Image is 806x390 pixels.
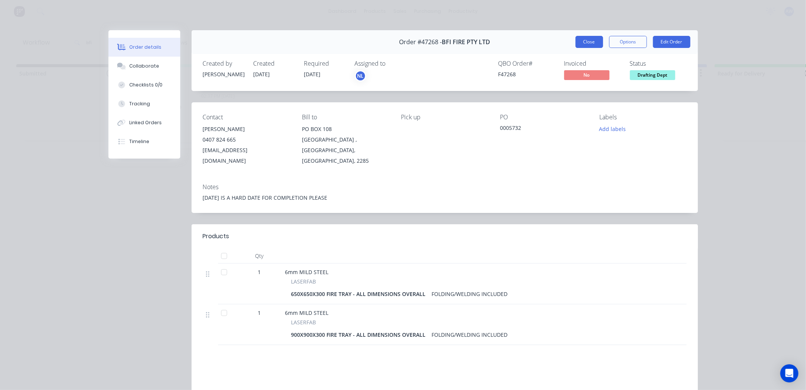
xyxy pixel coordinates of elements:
span: 6mm MILD STEEL [285,309,329,316]
span: LASERFAB [291,318,316,326]
div: Pick up [401,114,488,121]
div: Tracking [129,100,150,107]
button: Checklists 0/0 [108,76,180,94]
div: Status [630,60,687,67]
div: Timeline [129,138,149,145]
div: FOLDING/WELDING INCLUDED [429,329,511,340]
span: [DATE] [254,71,270,78]
span: No [564,70,610,80]
div: 0005732 [500,124,587,134]
div: [PERSON_NAME] [203,124,290,134]
button: Add labels [595,124,630,134]
button: Timeline [108,132,180,151]
span: Order #47268 - [399,39,442,46]
div: FOLDING/WELDING INCLUDED [429,288,511,299]
button: Drafting Dept [630,70,675,82]
button: Linked Orders [108,113,180,132]
div: Invoiced [564,60,621,67]
div: Qty [237,248,282,264]
div: Open Intercom Messenger [780,364,798,382]
button: Edit Order [653,36,690,48]
div: [GEOGRAPHIC_DATA] , [GEOGRAPHIC_DATA], [GEOGRAPHIC_DATA], 2285 [302,134,389,166]
button: Options [609,36,647,48]
span: 1 [258,268,261,276]
div: 900X900X300 FIRE TRAY - ALL DIMENSIONS OVERALL [291,329,429,340]
div: 650X650X300 FIRE TRAY - ALL DIMENSIONS OVERALL [291,288,429,299]
div: Bill to [302,114,389,121]
span: 1 [258,309,261,317]
span: [DATE] [304,71,321,78]
div: Required [304,60,346,67]
div: QBO Order # [498,60,555,67]
div: Created [254,60,295,67]
div: Contact [203,114,290,121]
span: LASERFAB [291,277,316,285]
div: PO BOX 108 [302,124,389,134]
div: Products [203,232,229,241]
button: Order details [108,38,180,57]
span: BFI FIRE PTY LTD [442,39,490,46]
span: Drafting Dept [630,70,675,80]
div: PO BOX 108[GEOGRAPHIC_DATA] , [GEOGRAPHIC_DATA], [GEOGRAPHIC_DATA], 2285 [302,124,389,166]
div: [PERSON_NAME]0407 824 665[EMAIL_ADDRESS][DOMAIN_NAME] [203,124,290,166]
div: Labels [599,114,686,121]
div: Created by [203,60,244,67]
div: Assigned to [355,60,430,67]
div: Notes [203,183,687,191]
div: PO [500,114,587,121]
button: Tracking [108,94,180,113]
div: [DATE] IS A HARD DATE FOR COMPLETION PLEASE [203,194,687,202]
button: Close [575,36,603,48]
div: [EMAIL_ADDRESS][DOMAIN_NAME] [203,145,290,166]
div: Linked Orders [129,119,162,126]
div: Collaborate [129,63,159,69]
span: 6mm MILD STEEL [285,268,329,276]
div: Checklists 0/0 [129,82,162,88]
button: NL [355,70,366,82]
div: F47268 [498,70,555,78]
button: Collaborate [108,57,180,76]
div: 0407 824 665 [203,134,290,145]
div: Order details [129,44,161,51]
div: [PERSON_NAME] [203,70,244,78]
